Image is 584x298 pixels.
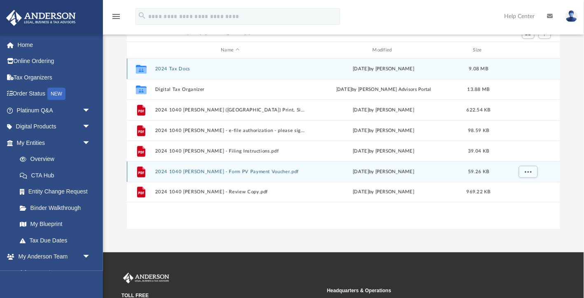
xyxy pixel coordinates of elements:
[155,87,305,92] button: Digital Tax Organizer
[155,190,305,195] button: 2024 1040 [PERSON_NAME] - Review Copy.pdf
[82,102,99,119] span: arrow_drop_down
[155,169,305,175] button: 2024 1040 [PERSON_NAME] - Form PV Payment Voucher.pdf
[111,12,121,21] i: menu
[468,170,489,174] span: 59.26 KB
[12,167,103,184] a: CTA Hub
[499,47,557,54] div: id
[353,128,369,133] span: [DATE]
[353,149,369,154] span: [DATE]
[6,86,103,102] a: Order StatusNEW
[12,232,103,249] a: Tax Due Dates
[6,135,103,151] a: My Entitiesarrow_drop_down
[353,170,369,174] span: [DATE]
[155,128,305,133] button: 2024 1040 [PERSON_NAME] - e-file authorization - please sign.pdf
[467,108,491,112] span: 622.54 KB
[12,184,103,200] a: Entity Change Request
[469,67,488,71] span: 9.08 MB
[47,88,65,100] div: NEW
[327,287,527,295] small: Headquarters & Operations
[12,200,103,216] a: Binder Walkthrough
[468,128,489,133] span: 98.59 KB
[467,190,491,194] span: 969.22 KB
[565,10,578,22] img: User Pic
[127,58,560,229] div: grid
[353,190,369,194] span: [DATE]
[131,47,151,54] div: id
[308,47,459,54] div: Modified
[82,249,99,265] span: arrow_drop_down
[309,107,459,114] div: by [PERSON_NAME]
[6,119,103,135] a: Digital Productsarrow_drop_down
[309,127,459,135] div: by [PERSON_NAME]
[309,148,459,155] div: by [PERSON_NAME]
[12,151,103,168] a: Overview
[155,149,305,154] button: 2024 1040 [PERSON_NAME] - Filing Instructions.pdf
[6,102,103,119] a: Platinum Q&Aarrow_drop_down
[4,10,78,26] img: Anderson Advisors Platinum Portal
[138,11,147,20] i: search
[155,47,305,54] div: Name
[309,189,459,196] div: by [PERSON_NAME]
[309,168,459,176] div: by [PERSON_NAME]
[121,273,171,284] img: Anderson Advisors Platinum Portal
[468,87,490,92] span: 13.88 MB
[519,166,538,178] button: More options
[155,107,305,113] button: 2024 1040 [PERSON_NAME] ([GEOGRAPHIC_DATA]) Print, Sign, Mail.pdf
[353,108,369,112] span: [DATE]
[82,119,99,135] span: arrow_drop_down
[6,53,103,70] a: Online Ordering
[468,149,489,154] span: 39.04 KB
[12,265,95,281] a: My Anderson Team
[6,69,103,86] a: Tax Organizers
[309,86,459,93] div: [DATE] by [PERSON_NAME] Advisors Portal
[155,66,305,72] button: 2024 Tax Docs
[111,16,121,21] a: menu
[12,216,99,233] a: My Blueprint
[6,249,99,265] a: My Anderson Teamarrow_drop_down
[6,37,103,53] a: Home
[82,135,99,151] span: arrow_drop_down
[309,65,459,73] div: [DATE] by [PERSON_NAME]
[463,47,495,54] div: Size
